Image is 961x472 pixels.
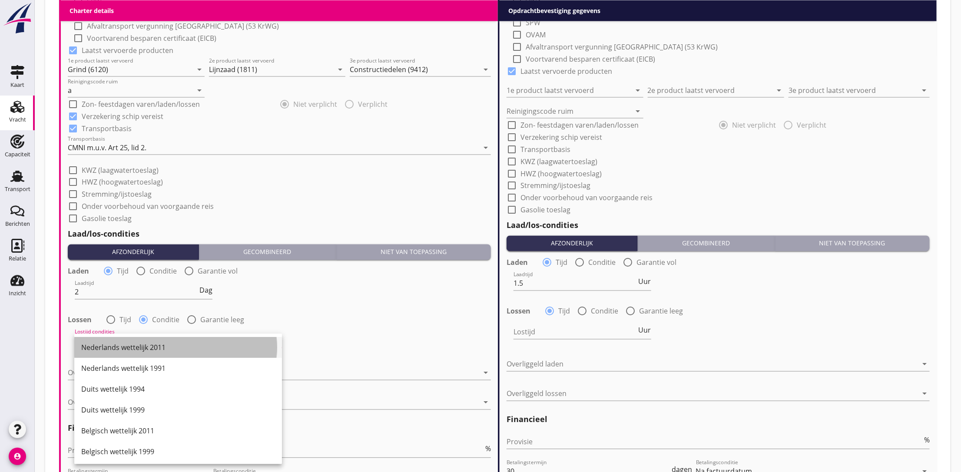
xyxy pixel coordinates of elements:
label: Gasolie toeslag [82,215,132,223]
i: arrow_drop_down [774,85,784,96]
strong: Laden [68,267,89,276]
div: Gecombineerd [202,248,332,257]
input: Laadtijd [514,277,637,290]
label: Voortvarend besparen certificaat (EICB) [526,55,655,63]
div: CMNI m.u.v. Art 25, lid 2. [68,144,146,152]
label: Stremming/ijstoeslag [520,182,590,190]
label: Tijd [558,307,570,316]
label: HWZ (hoogwatertoeslag) [520,169,602,178]
i: arrow_drop_down [335,64,345,75]
label: Onder voorbehoud van voorgaande reis [520,194,653,202]
label: Transportbasis [82,124,132,133]
label: KWZ (laagwatertoeslag) [520,157,597,166]
label: HWZ (hoogwatertoeslag) [82,178,163,187]
div: Niet van toepassing [779,239,926,248]
label: Conditie [591,307,618,316]
label: Garantie vol [636,258,676,267]
button: Gecombineerd [199,244,336,260]
strong: Laden [507,258,528,267]
button: Afzonderlijk [68,244,199,260]
label: Tijd [119,316,131,324]
label: Garantie vol [198,267,238,276]
div: Belgisch wettelijk 1999 [81,447,275,457]
label: Zon- feestdagen varen/laden/lossen [520,121,639,129]
button: Afzonderlijk [507,236,638,251]
label: Transportbasis [520,145,570,154]
i: arrow_drop_down [480,397,491,408]
label: OVAM [526,30,546,39]
div: Duits wettelijk 1994 [81,384,275,395]
input: Reinigingscode ruim [507,104,631,118]
label: Conditie [149,267,177,276]
div: % [922,437,930,444]
label: Garantie leeg [200,316,244,324]
i: arrow_drop_down [919,389,930,399]
i: arrow_drop_down [633,106,643,116]
i: arrow_drop_down [480,142,491,153]
div: Nederlands wettelijk 1991 [81,363,275,374]
label: Conditie [152,316,179,324]
label: SPW [526,18,540,27]
span: Uur [639,327,651,334]
label: Verzekering schip vereist [82,112,163,121]
div: Transport [5,186,30,192]
h2: Financieel [68,422,491,434]
span: Uur [639,278,651,285]
div: Relatie [9,256,26,261]
img: logo-small.a267ee39.svg [2,2,33,34]
div: Gecombineerd [641,239,771,248]
label: Voortvarend besparen certificaat (EICB) [87,34,216,43]
label: KWZ (laagwatertoeslag) [82,166,159,175]
label: Tijd [556,258,567,267]
input: Provisie [507,435,922,449]
input: 3e product laatst vervoerd [350,63,479,76]
input: Lostijd [514,325,637,339]
span: Dag [199,287,212,294]
i: arrow_drop_down [480,64,491,75]
label: Stremming/ijstoeslag [82,190,152,199]
i: arrow_drop_down [480,368,491,378]
label: Afvaltransport vergunning [GEOGRAPHIC_DATA] (53 KrWG) [87,22,279,30]
div: Vracht [9,117,26,122]
label: OVAM [87,10,107,18]
i: arrow_drop_down [919,85,930,96]
div: Niet van toepassing [340,248,487,257]
button: Niet van toepassing [336,244,491,260]
button: Gecombineerd [638,236,775,251]
strong: Lossen [68,316,92,324]
h2: Laad/los-condities [507,220,930,231]
strong: Lossen [507,307,530,316]
i: arrow_drop_down [633,85,643,96]
label: Tijd [117,267,129,276]
label: Green Award [526,6,569,15]
div: Belgisch wettelijk 2011 [81,426,275,436]
div: % [484,446,491,452]
label: Zon- feestdagen varen/laden/lossen [82,100,200,109]
i: arrow_drop_down [194,85,205,96]
label: Afvaltransport vergunning [GEOGRAPHIC_DATA] (53 KrWG) [526,43,718,51]
i: account_circle [9,448,26,465]
label: Gasolie toeslag [520,206,570,215]
input: 1e product laatst vervoerd [68,63,192,76]
div: Duits wettelijk 1999 [81,405,275,416]
input: 2e product laatst vervoerd [648,83,772,97]
input: 1e product laatst vervoerd [507,83,631,97]
button: Niet van toepassing [775,236,930,251]
input: 2e product laatst vervoerd [209,63,334,76]
div: Afzonderlijk [510,239,634,248]
div: Nederlands wettelijk 2011 [81,343,275,353]
h2: Laad/los-condities [68,228,491,240]
div: Inzicht [9,290,26,296]
i: arrow_drop_down [919,359,930,370]
label: Verzekering schip vereist [520,133,602,142]
div: Capaciteit [5,152,30,157]
label: Onder voorbehoud van voorgaande reis [82,202,214,211]
label: Laatst vervoerde producten [82,46,173,55]
label: Laatst vervoerde producten [520,67,612,76]
input: Provisie [68,444,484,458]
input: 3e product laatst vervoerd [789,83,918,97]
label: Conditie [588,258,616,267]
div: Kaart [10,82,24,88]
input: Reinigingscode ruim [68,83,192,97]
input: Laadtijd [75,285,198,299]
